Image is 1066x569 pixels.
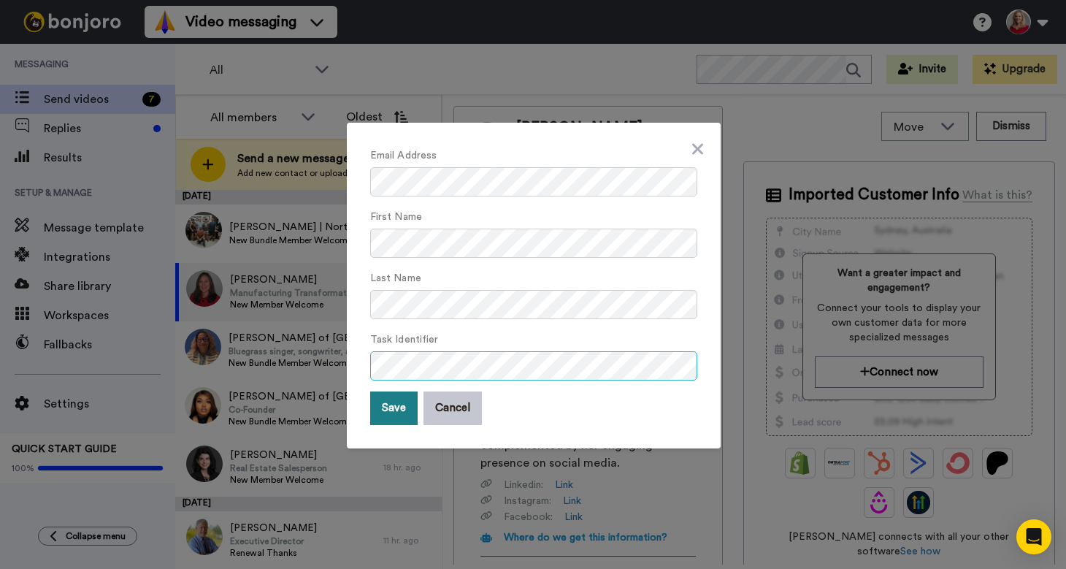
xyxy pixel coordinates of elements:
button: Save [370,392,418,425]
button: Cancel [423,392,482,425]
label: Email Address [370,148,437,164]
label: First Name [370,210,422,225]
label: Last Name [370,271,421,286]
div: Open Intercom Messenger [1016,519,1051,554]
label: Task Identifier [370,332,438,348]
